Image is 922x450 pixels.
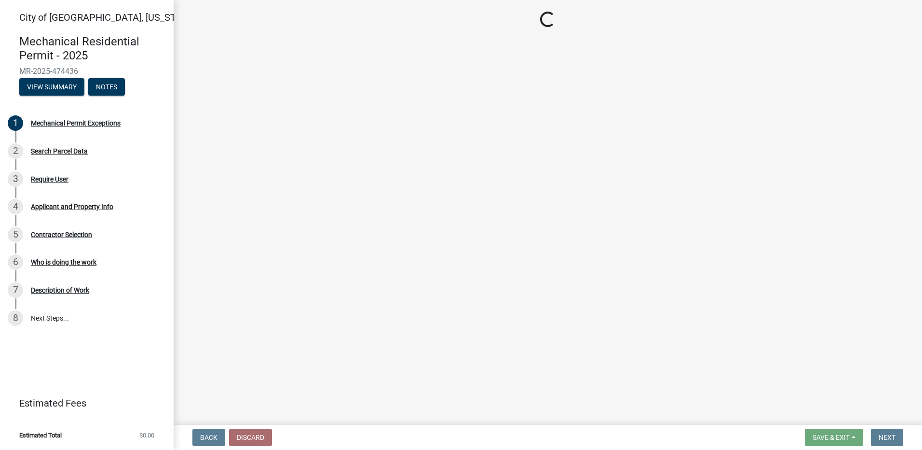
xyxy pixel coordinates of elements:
button: Notes [88,78,125,96]
div: 6 [8,254,23,270]
div: 5 [8,227,23,242]
wm-modal-confirm: Summary [19,84,84,91]
div: Search Parcel Data [31,148,88,155]
div: 3 [8,171,23,187]
span: MR-2025-474436 [19,67,154,76]
div: 1 [8,115,23,131]
button: View Summary [19,78,84,96]
div: Who is doing the work [31,259,96,266]
h4: Mechanical Residential Permit - 2025 [19,35,166,63]
button: Discard [229,429,272,446]
div: Contractor Selection [31,231,92,238]
div: Mechanical Permit Exceptions [31,120,121,127]
button: Back [192,429,225,446]
wm-modal-confirm: Notes [88,84,125,91]
div: 4 [8,199,23,214]
span: Save & Exit [813,434,850,441]
span: Back [200,434,217,441]
div: 8 [8,310,23,326]
span: Estimated Total [19,432,62,438]
div: Require User [31,176,68,183]
span: $0.00 [139,432,154,438]
div: Description of Work [31,287,89,294]
button: Next [871,429,903,446]
a: Estimated Fees [8,394,158,413]
div: 7 [8,282,23,298]
button: Save & Exit [805,429,863,446]
div: Applicant and Property Info [31,203,113,210]
div: 2 [8,143,23,159]
span: Next [879,434,895,441]
span: City of [GEOGRAPHIC_DATA], [US_STATE] [19,12,195,23]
